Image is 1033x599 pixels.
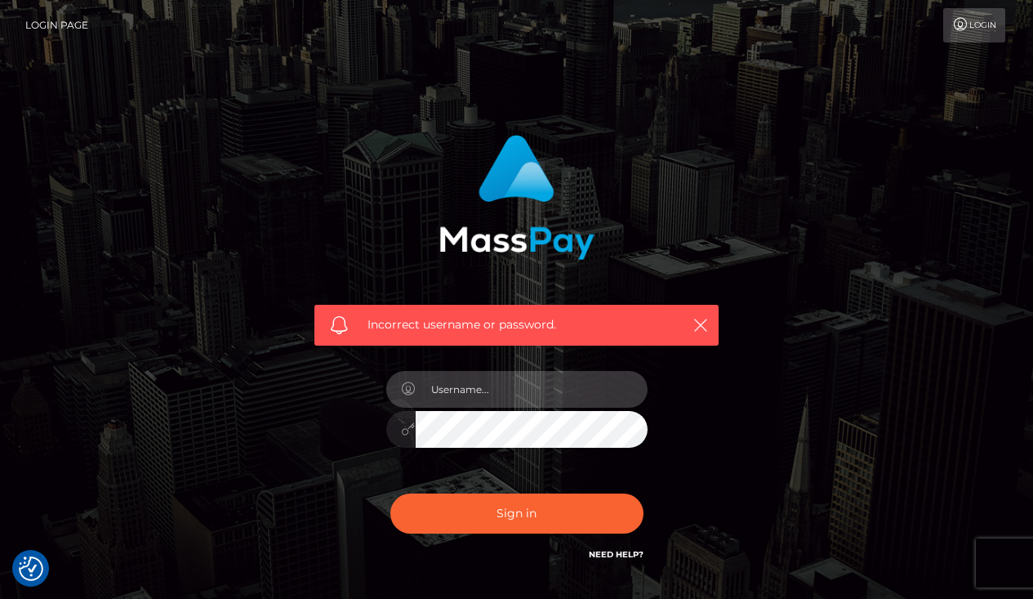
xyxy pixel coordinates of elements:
[589,549,643,560] a: Need Help?
[19,557,43,581] button: Consent Preferences
[19,557,43,581] img: Revisit consent button
[416,371,648,408] input: Username...
[390,494,643,534] button: Sign in
[367,316,666,333] span: Incorrect username or password.
[943,8,1005,42] a: Login
[439,135,594,260] img: MassPay Login
[25,8,88,42] a: Login Page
